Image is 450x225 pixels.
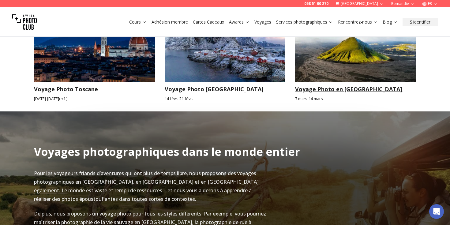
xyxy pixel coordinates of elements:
h2: Voyages photographiques dans le monde entier [34,146,300,158]
button: Cartes Cadeaux [190,18,227,26]
a: Voyages [254,19,271,25]
a: Rencontrez-nous [338,19,378,25]
img: Voyage Photo Îles Lofoten [159,11,291,86]
a: Services photographiques [276,19,333,25]
button: Services photographiques [274,18,336,26]
div: Open Intercom Messenger [429,204,444,219]
small: [DATE] - [DATE] ( + 1 ) [34,96,155,102]
a: Voyage Photo ToscaneVoyage Photo Toscane[DATE]-[DATE]( +1 ) [34,14,155,102]
a: Adhésion membre [152,19,188,25]
a: Awards [229,19,249,25]
h3: Voyage Photo Toscane [34,85,155,93]
button: Blog [380,18,400,26]
h3: Voyage Photo en [GEOGRAPHIC_DATA] [295,85,416,93]
a: Cartes Cadeaux [193,19,224,25]
a: 058 51 00 270 [304,1,328,6]
small: 7 mars - 14 mars [295,96,416,102]
a: Voyage Photo Îles LofotenVoyage Photo [GEOGRAPHIC_DATA]14 févr.-21 févr. [165,14,286,102]
small: 14 févr. - 21 févr. [165,96,286,102]
button: Cours [127,18,149,26]
button: Rencontrez-nous [336,18,380,26]
button: Awards [227,18,252,26]
h3: Voyage Photo [GEOGRAPHIC_DATA] [165,85,286,93]
a: Voyage Photo en IslandeVoyage Photo en [GEOGRAPHIC_DATA]7 mars-14 mars [295,14,416,102]
img: Swiss photo club [12,10,37,34]
img: Voyage Photo en Islande [295,14,416,82]
button: Adhésion membre [149,18,190,26]
a: Cours [129,19,147,25]
button: Voyages [252,18,274,26]
a: Blog [383,19,398,25]
button: S'identifier [403,18,438,26]
img: Voyage Photo Toscane [28,11,161,86]
p: Pour les voyageurs friands d’aventures qui ont plus de temps libre, nous proposons des voyages ph... [34,169,269,203]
